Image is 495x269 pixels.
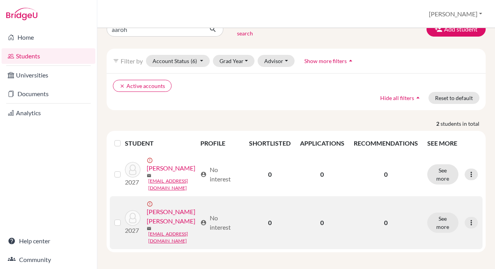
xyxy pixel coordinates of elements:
button: Reset to default [428,92,479,104]
button: Hide all filtersarrow_drop_up [374,92,428,104]
button: Advisor [258,55,295,67]
p: 0 [354,218,418,227]
th: SEE MORE [423,134,483,153]
button: clearActive accounts [113,80,172,92]
span: account_circle [200,220,207,226]
span: account_circle [200,171,207,178]
a: Documents [2,86,95,102]
p: 0 [354,170,418,179]
img: Bridge-U [6,8,37,20]
i: filter_list [113,58,119,64]
button: Add student [427,22,486,37]
i: arrow_drop_up [347,57,355,65]
th: APPLICATIONS [295,134,349,153]
button: [PERSON_NAME] [425,7,486,21]
button: Grad Year [213,55,255,67]
button: Account Status(6) [146,55,210,67]
i: clear [119,83,125,89]
span: students in total [441,120,486,128]
span: error_outline [147,201,154,207]
a: [EMAIL_ADDRESS][DOMAIN_NAME] [148,178,197,192]
strong: 2 [436,120,441,128]
button: See more [427,213,458,233]
span: Hide all filters [380,95,414,101]
a: [EMAIL_ADDRESS][DOMAIN_NAME] [148,230,197,244]
span: Show more filters [304,58,347,64]
span: (6) [191,58,197,64]
i: arrow_drop_up [414,94,422,102]
a: Community [2,252,95,267]
th: SHORTLISTED [244,134,295,153]
div: No interest [200,165,240,184]
span: error_outline [147,157,154,164]
a: Help center [2,233,95,249]
img: Hazra, Aarohi [125,162,140,178]
a: Students [2,48,95,64]
button: Clear search [223,19,267,39]
a: Universities [2,67,95,83]
input: Find student by name... [107,22,203,37]
td: 0 [244,153,295,196]
a: Analytics [2,105,95,121]
span: mail [147,173,151,178]
span: mail [147,226,151,231]
th: STUDENT [125,134,196,153]
th: PROFILE [196,134,244,153]
a: [PERSON_NAME] [147,164,195,173]
td: 0 [295,196,349,249]
button: Show more filtersarrow_drop_up [298,55,361,67]
span: Filter by [121,57,143,65]
td: 0 [244,196,295,249]
a: [PERSON_NAME] [PERSON_NAME] [147,207,197,226]
div: No interest [200,213,240,232]
td: 0 [295,153,349,196]
img: Vidwansa, Aaroh Atul [125,210,140,226]
a: Home [2,30,95,45]
p: 2027 [125,178,140,187]
p: 2027 [125,226,140,235]
th: RECOMMENDATIONS [349,134,423,153]
button: See more [427,164,458,185]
